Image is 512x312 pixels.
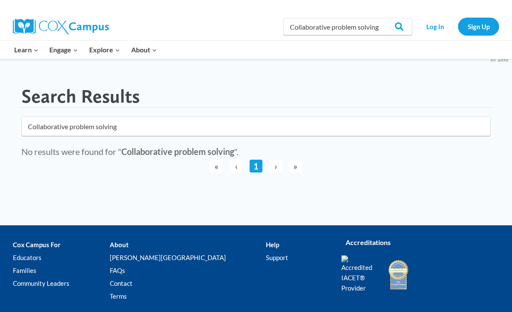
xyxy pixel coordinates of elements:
a: FAQs [110,264,266,277]
a: Support [266,251,328,264]
strong: Collaborative problem solving [121,146,234,157]
a: Families [13,264,110,277]
a: Terms [110,290,266,303]
img: Cox Campus [13,19,109,34]
strong: Accreditations [346,238,391,246]
span: Explore [89,44,120,55]
span: ‹ [230,160,243,173]
span: Learn [14,44,39,55]
a: 1 [250,160,262,173]
div: No results were found for " ". [21,145,491,158]
img: IDA Accredited [388,259,409,291]
img: Accredited IACET® Provider [341,255,378,293]
span: › [269,160,282,173]
a: [PERSON_NAME][GEOGRAPHIC_DATA] [110,251,266,264]
span: Engage [49,44,78,55]
nav: Primary Navigation [9,41,162,59]
nav: Secondary Navigation [416,18,499,35]
input: Search Cox Campus [283,18,412,35]
span: « [210,160,223,173]
input: Search for... [21,116,491,136]
a: Community Leaders [13,277,110,290]
span: » [289,160,302,173]
a: Educators [13,251,110,264]
a: Log In [416,18,454,35]
a: Sign Up [458,18,499,35]
h1: Search Results [21,85,140,108]
a: Contact [110,277,266,290]
span: About [131,44,157,55]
